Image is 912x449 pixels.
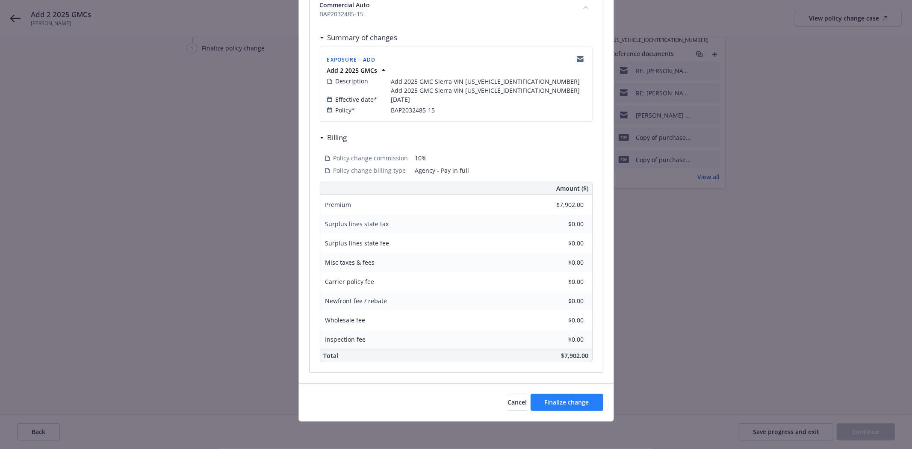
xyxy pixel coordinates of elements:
[391,106,435,115] span: BAP2032485-15
[328,132,347,143] h3: Billing
[508,394,527,411] button: Cancel
[534,314,589,327] input: 0.00
[325,258,375,266] span: Misc taxes & fees
[508,398,527,406] span: Cancel
[336,77,369,86] span: Description
[534,198,589,211] input: 0.00
[324,352,339,360] span: Total
[334,166,406,175] span: Policy change billing type
[327,66,378,74] strong: Add 2 2025 GMCs
[391,77,580,95] span: Add 2025 GMC Sierra VIN [US_VEHICLE_IDENTIFICATION_NUMBER] Add 2025 GMC Sierra VIN [US_VEHICLE_ID...
[575,54,585,64] a: copyLogging
[320,0,572,9] span: Commercial Auto
[328,32,398,43] h3: Summary of changes
[325,335,366,343] span: Inspection fee
[415,166,587,175] span: Agency - Pay in full
[557,184,589,193] span: Amount ($)
[561,352,589,360] span: $7,902.00
[534,256,589,269] input: 0.00
[579,0,593,14] button: collapse content
[325,297,387,305] span: Newfront fee / rebate
[334,154,408,162] span: Policy change commission
[336,95,378,104] span: Effective date*
[320,9,572,18] span: BAP2032485-15
[325,316,366,324] span: Wholesale fee
[534,295,589,307] input: 0.00
[415,154,587,162] span: 10%
[391,95,410,104] span: [DATE]
[325,278,375,286] span: Carrier policy fee
[325,220,389,228] span: Surplus lines state tax
[320,132,347,143] div: Billing
[320,32,398,43] div: Summary of changes
[545,398,589,406] span: Finalize change
[336,106,355,115] span: Policy*
[531,394,603,411] button: Finalize change
[534,237,589,250] input: 0.00
[534,218,589,230] input: 0.00
[325,239,390,247] span: Surplus lines state fee
[327,56,376,63] span: Exposure - Add
[325,201,351,209] span: Premium
[534,333,589,346] input: 0.00
[534,275,589,288] input: 0.00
